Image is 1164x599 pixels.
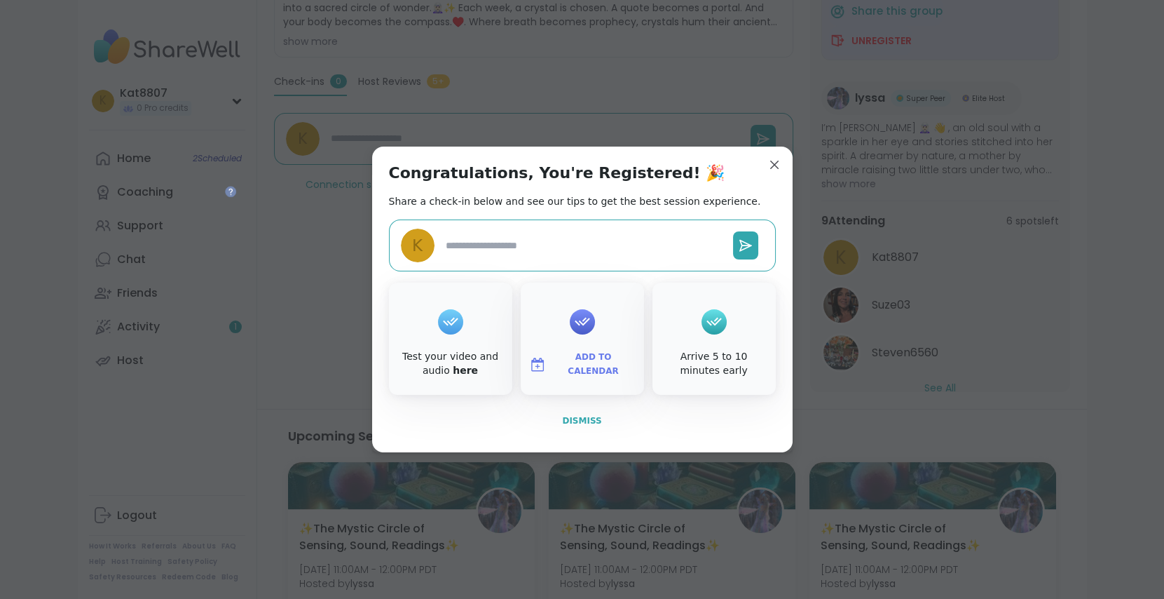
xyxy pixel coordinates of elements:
div: Test your video and audio [392,350,509,377]
h1: Congratulations, You're Registered! 🎉 [389,163,725,183]
a: here [453,365,478,376]
div: Arrive 5 to 10 minutes early [655,350,773,377]
img: ShareWell Logomark [529,356,546,373]
span: K [412,234,423,258]
button: Add to Calendar [523,350,641,379]
iframe: Spotlight [225,186,236,197]
span: Add to Calendar [552,351,636,378]
span: Dismiss [562,416,601,426]
button: Dismiss [389,406,776,436]
h2: Share a check-in below and see our tips to get the best session experience. [389,194,761,208]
